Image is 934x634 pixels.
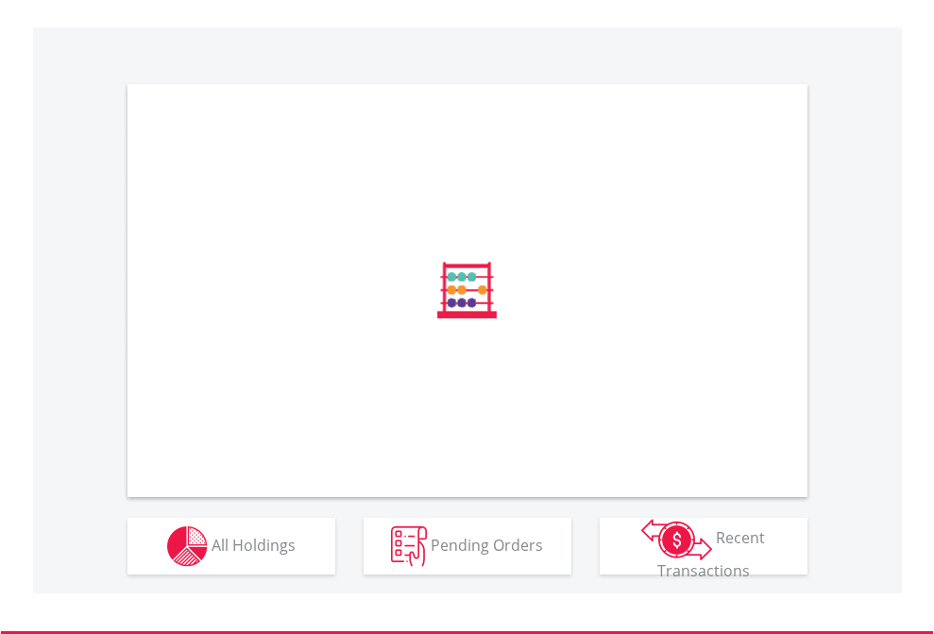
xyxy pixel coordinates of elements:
span: Pending Orders [431,534,543,555]
button: All Holdings [127,518,335,574]
span: All Holdings [212,534,296,555]
button: Pending Orders [364,518,571,574]
button: Recent Transactions [600,518,807,574]
img: holdings-wht.png [167,526,208,567]
img: pending_instructions-wht.png [391,526,427,567]
img: transactions-zar-wht.png [641,519,712,560]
